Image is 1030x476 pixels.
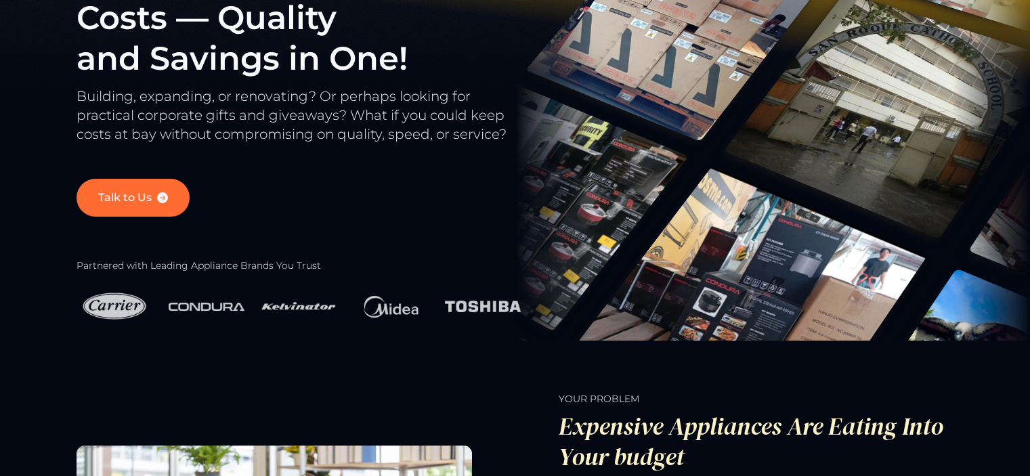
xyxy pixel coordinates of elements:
img: Kelvinator Logo [261,283,337,330]
span: Your Problem [559,392,954,406]
p: Building, expanding, or renovating? Or perhaps looking for practical corporate gifts and giveaway... [77,87,546,157]
img: Toshiba Logo [445,293,521,320]
h2: Partnered with Leading Appliance Brands You Trust [77,260,546,272]
img: Midea Logo [353,283,429,330]
img: Condura Logo [169,295,244,319]
a: Talk to Us [77,179,190,217]
h2: Expensive Appliances Are Eating Into Your budget [559,411,954,472]
img: Carrier Logo [77,283,152,330]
